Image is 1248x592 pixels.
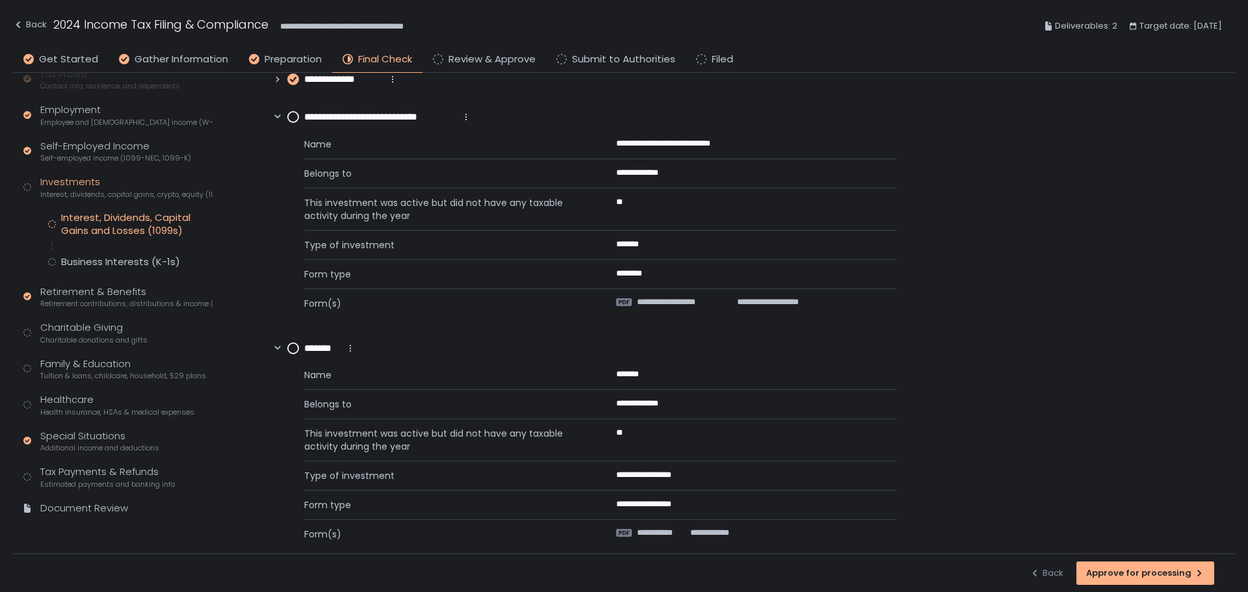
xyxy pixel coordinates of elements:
[304,427,585,453] span: This investment was active but did not have any taxable activity during the year
[40,81,180,91] span: Contact info, residence, and dependents
[304,398,585,411] span: Belongs to
[40,429,159,454] div: Special Situations
[40,407,194,417] span: Health insurance, HSAs & medical expenses
[40,285,213,309] div: Retirement & Benefits
[40,357,206,381] div: Family & Education
[1139,18,1222,34] span: Target date: [DATE]
[40,393,194,417] div: Healthcare
[304,268,585,281] span: Form type
[53,16,268,33] h1: 2024 Income Tax Filing & Compliance
[13,17,47,32] div: Back
[39,52,98,67] span: Get Started
[61,255,180,268] div: Business Interests (K-1s)
[304,528,585,541] span: Form(s)
[304,238,585,251] span: Type of investment
[304,196,585,222] span: This investment was active but did not have any taxable activity during the year
[304,138,585,151] span: Name
[40,153,191,163] span: Self-employed income (1099-NEC, 1099-K)
[1055,18,1117,34] span: Deliverables: 2
[13,16,47,37] button: Back
[1030,567,1063,579] div: Back
[304,469,585,482] span: Type of investment
[1076,561,1214,585] button: Approve for processing
[304,368,585,381] span: Name
[40,190,213,199] span: Interest, dividends, capital gains, crypto, equity (1099s, K-1s)
[135,52,228,67] span: Gather Information
[265,52,322,67] span: Preparation
[1086,567,1204,579] div: Approve for processing
[304,297,585,310] span: Form(s)
[40,443,159,453] span: Additional income and deductions
[40,103,213,127] div: Employment
[40,299,213,309] span: Retirement contributions, distributions & income (1099-R, 5498)
[40,139,191,164] div: Self-Employed Income
[40,320,148,345] div: Charitable Giving
[61,211,213,237] div: Interest, Dividends, Capital Gains and Losses (1099s)
[40,67,180,92] div: Tax Profile
[1030,561,1063,585] button: Back
[358,52,412,67] span: Final Check
[40,335,148,345] span: Charitable donations and gifts
[40,175,213,199] div: Investments
[712,52,733,67] span: Filed
[304,498,585,511] span: Form type
[40,480,175,489] span: Estimated payments and banking info
[304,167,585,180] span: Belongs to
[40,501,128,516] div: Document Review
[572,52,675,67] span: Submit to Authorities
[448,52,536,67] span: Review & Approve
[40,118,213,127] span: Employee and [DEMOGRAPHIC_DATA] income (W-2s)
[40,371,206,381] span: Tuition & loans, childcare, household, 529 plans
[40,465,175,489] div: Tax Payments & Refunds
